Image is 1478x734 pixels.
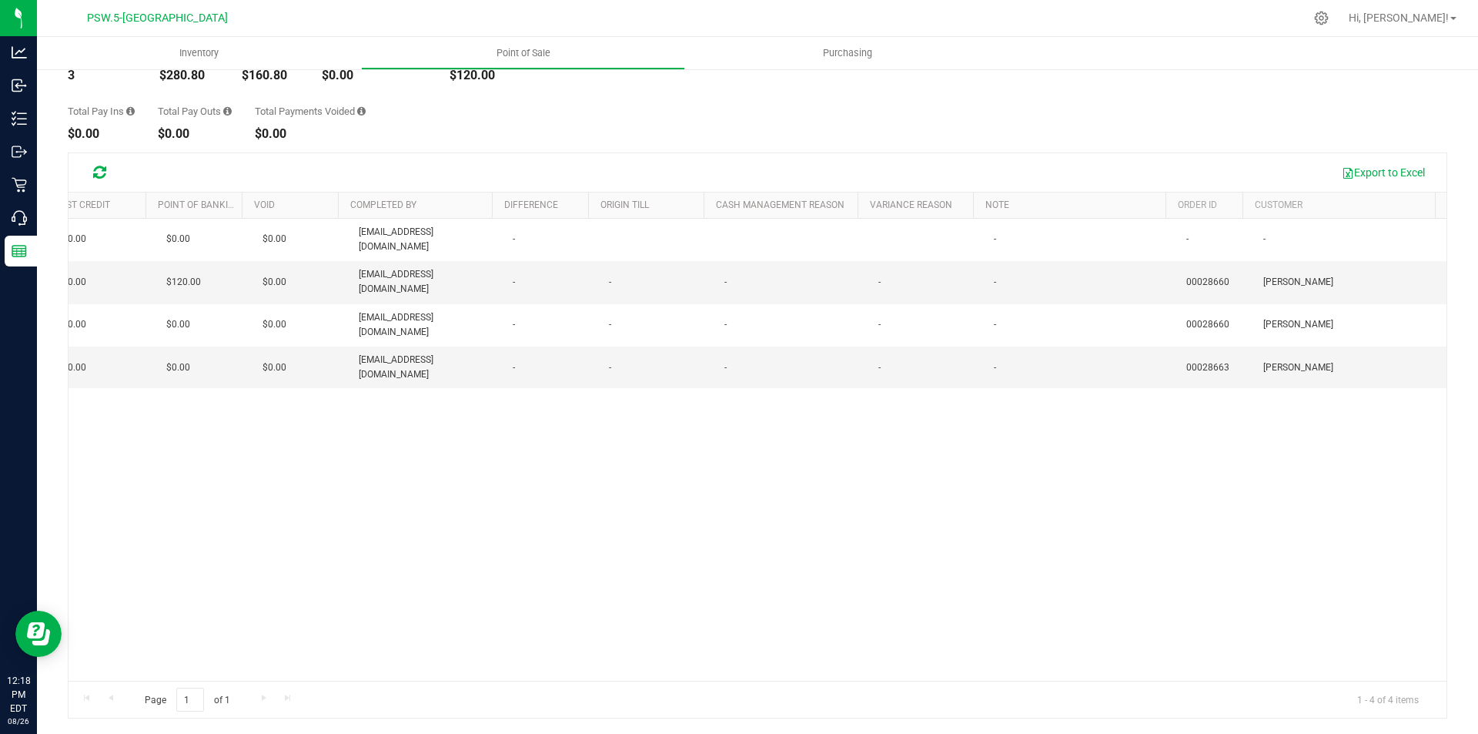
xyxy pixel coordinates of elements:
[450,69,584,82] div: $120.00
[600,199,649,210] a: Origin Till
[255,128,366,140] div: $0.00
[513,275,515,290] span: -
[1242,193,1435,219] th: Customer
[262,275,286,290] span: $0.00
[7,674,30,716] p: 12:18 PM EDT
[513,317,515,332] span: -
[87,12,228,25] span: PSW.5-[GEOGRAPHIC_DATA]
[1165,193,1242,219] th: Order ID
[1186,317,1229,332] span: 00028660
[12,45,27,60] inline-svg: Analytics
[159,46,239,60] span: Inventory
[262,360,286,375] span: $0.00
[878,275,881,290] span: -
[724,360,727,375] span: -
[37,37,361,69] a: Inventory
[361,37,685,69] a: Point of Sale
[1186,232,1189,246] span: -
[1186,275,1229,290] span: 00028660
[126,106,135,116] i: Sum of all cash pay-ins added to the till within the date range.
[1263,275,1333,290] span: [PERSON_NAME]
[1332,159,1435,186] button: Export to Excel
[513,360,515,375] span: -
[166,275,201,290] span: $120.00
[878,360,881,375] span: -
[12,210,27,226] inline-svg: Call Center
[62,275,86,290] span: $0.00
[62,360,86,375] span: $0.00
[870,199,952,210] a: Variance Reason
[12,111,27,126] inline-svg: Inventory
[359,225,494,254] span: [EMAIL_ADDRESS][DOMAIN_NAME]
[166,232,190,246] span: $0.00
[166,360,190,375] span: $0.00
[255,106,366,116] div: Total Payments Voided
[15,611,62,657] iframe: Resource center
[724,317,727,332] span: -
[357,106,366,116] i: Sum of all voided payment transaction amounts (excluding tips and transaction fees) within the da...
[62,232,86,246] span: $0.00
[254,199,275,210] a: Void
[54,199,110,210] a: Cust Credit
[609,275,611,290] span: -
[504,199,558,210] a: Difference
[685,37,1009,69] a: Purchasing
[994,232,996,246] span: -
[994,360,996,375] span: -
[242,69,299,82] div: $160.80
[1312,11,1331,25] div: Manage settings
[1345,688,1431,711] span: 1 - 4 of 4 items
[68,69,136,82] div: 3
[359,267,494,297] span: [EMAIL_ADDRESS][DOMAIN_NAME]
[724,275,727,290] span: -
[1263,317,1333,332] span: [PERSON_NAME]
[513,232,515,246] span: -
[68,106,135,116] div: Total Pay Ins
[132,688,242,712] span: Page of 1
[350,199,416,210] a: Completed By
[166,317,190,332] span: $0.00
[158,128,232,140] div: $0.00
[12,243,27,259] inline-svg: Reports
[158,199,267,210] a: Point of Banking (POB)
[12,177,27,193] inline-svg: Retail
[878,317,881,332] span: -
[359,310,494,340] span: [EMAIL_ADDRESS][DOMAIN_NAME]
[322,69,426,82] div: $0.00
[994,275,996,290] span: -
[12,144,27,159] inline-svg: Outbound
[159,69,219,82] div: $280.80
[158,106,232,116] div: Total Pay Outs
[359,353,494,382] span: [EMAIL_ADDRESS][DOMAIN_NAME]
[1349,12,1449,24] span: Hi, [PERSON_NAME]!
[223,106,232,116] i: Sum of all cash pay-outs removed from the till within the date range.
[609,360,611,375] span: -
[716,199,844,210] a: Cash Management Reason
[476,46,571,60] span: Point of Sale
[12,78,27,93] inline-svg: Inbound
[609,317,611,332] span: -
[994,317,996,332] span: -
[62,317,86,332] span: $0.00
[1186,360,1229,375] span: 00028663
[1263,360,1333,375] span: [PERSON_NAME]
[262,317,286,332] span: $0.00
[985,199,1009,210] a: Note
[176,688,204,712] input: 1
[262,232,286,246] span: $0.00
[1263,232,1266,246] span: -
[68,128,135,140] div: $0.00
[7,716,30,727] p: 08/26
[802,46,893,60] span: Purchasing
